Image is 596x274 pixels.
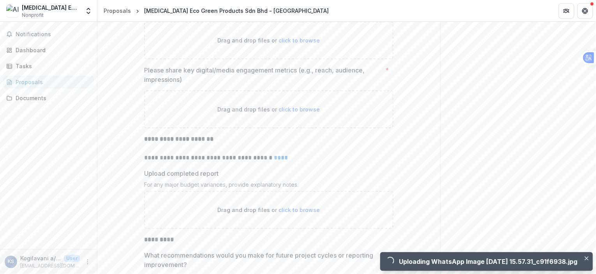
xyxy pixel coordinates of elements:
div: [MEDICAL_DATA] Eco Green Products Sdn Bhd - [GEOGRAPHIC_DATA] [144,7,329,15]
div: Proposals [104,7,131,15]
p: User [64,255,80,262]
p: Drag and drop files or [218,206,320,214]
a: Proposals [101,5,134,16]
span: click to browse [279,37,320,44]
div: Tasks [16,62,88,70]
div: Documents [16,94,88,102]
button: Partners [559,3,574,19]
button: Close [582,254,591,263]
div: Uploading WhatsApp Image [DATE] 15.57.31_c91f6938.jpg [399,257,577,266]
div: Kogilavani a/p Supermaniam [8,259,14,264]
span: click to browse [279,106,320,113]
p: Upload completed report [144,169,219,178]
button: Open entity switcher [83,3,94,19]
p: Kogilavani a/p Supermaniam [20,254,61,262]
div: Dashboard [16,46,88,54]
button: More [83,257,92,267]
button: Notifications [3,28,94,41]
p: What recommendations would you make for future project cycles or reporting improvement? [144,251,389,269]
nav: breadcrumb [101,5,332,16]
button: Get Help [577,3,593,19]
a: Documents [3,92,94,104]
img: Alora Eco Green Products Sdn Bhd [6,5,19,17]
span: Nonprofit [22,12,44,19]
a: Tasks [3,60,94,72]
p: [EMAIL_ADDRESS][DOMAIN_NAME] [20,262,80,269]
div: Notifications-bottom-right [377,249,596,274]
div: Proposals [16,78,88,86]
a: Proposals [3,76,94,88]
a: Dashboard [3,44,94,57]
p: Drag and drop files or [218,36,320,44]
span: click to browse [279,207,320,213]
div: For any major budget variances, provide explanatory notes. [144,181,393,191]
p: Please share key digital/media engagement metrics (e.g., reach, audience, impressions) [144,65,382,84]
p: Drag and drop files or [218,105,320,113]
div: [MEDICAL_DATA] Eco Green Products Sdn Bhd [22,4,80,12]
span: Notifications [16,31,91,38]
